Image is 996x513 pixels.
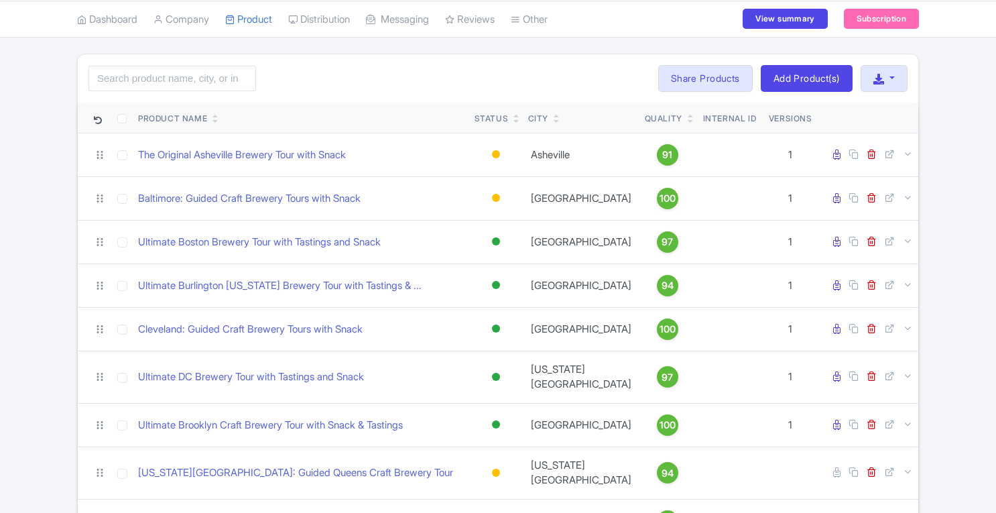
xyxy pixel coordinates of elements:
span: 100 [660,191,676,206]
th: Versions [763,103,818,133]
a: Cleveland: Guided Craft Brewery Tours with Snack [138,322,363,337]
div: City [528,113,548,125]
a: 94 [645,462,690,483]
span: 1 [788,370,792,383]
a: View summary [743,9,827,29]
span: 97 [662,370,673,385]
a: Distribution [288,1,350,38]
td: Asheville [523,133,639,176]
a: 97 [645,231,690,253]
span: 1 [788,279,792,292]
td: [GEOGRAPHIC_DATA] [523,264,639,307]
a: Other [511,1,548,38]
span: 94 [662,278,674,293]
a: Product [225,1,272,38]
a: Ultimate Boston Brewery Tour with Tastings and Snack [138,235,381,250]
div: Active [489,232,503,251]
div: Active [489,319,503,339]
td: [GEOGRAPHIC_DATA] [523,403,639,447]
td: [US_STATE][GEOGRAPHIC_DATA] [523,351,639,403]
span: 97 [662,235,673,249]
a: 94 [645,275,690,296]
a: Messaging [366,1,429,38]
span: 94 [662,466,674,481]
div: Building [489,145,503,164]
a: Baltimore: Guided Craft Brewery Tours with Snack [138,191,361,207]
span: 1 [788,323,792,335]
a: [US_STATE][GEOGRAPHIC_DATA]: Guided Queens Craft Brewery Tour [138,465,453,481]
a: Company [153,1,209,38]
a: 100 [645,414,690,436]
a: Dashboard [77,1,137,38]
a: Add Product(s) [761,65,853,92]
div: Active [489,276,503,295]
span: 91 [662,148,672,162]
div: Active [489,415,503,435]
div: Status [475,113,509,125]
td: [GEOGRAPHIC_DATA] [523,176,639,220]
span: 100 [660,418,676,433]
a: Subscription [844,9,919,29]
a: 91 [645,144,690,166]
div: Product Name [138,113,207,125]
a: Ultimate Brooklyn Craft Brewery Tour with Snack & Tastings [138,418,403,433]
a: Share Products [658,65,753,92]
td: [GEOGRAPHIC_DATA] [523,307,639,351]
div: Quality [645,113,682,125]
span: 1 [788,148,792,161]
span: 1 [788,192,792,205]
span: 100 [660,322,676,337]
span: 1 [788,235,792,248]
a: Ultimate Burlington [US_STATE] Brewery Tour with Tastings & ... [138,278,422,294]
td: [GEOGRAPHIC_DATA] [523,220,639,264]
span: 1 [788,418,792,431]
a: Reviews [445,1,495,38]
th: Internal ID [696,103,763,133]
a: 97 [645,366,690,388]
input: Search product name, city, or interal id [88,66,256,91]
div: Building [489,188,503,208]
a: 100 [645,319,690,340]
td: [US_STATE][GEOGRAPHIC_DATA] [523,447,639,499]
a: 100 [645,188,690,209]
div: Building [489,463,503,483]
a: The Original Asheville Brewery Tour with Snack [138,148,346,163]
a: Ultimate DC Brewery Tour with Tastings and Snack [138,369,364,385]
div: Active [489,367,503,387]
